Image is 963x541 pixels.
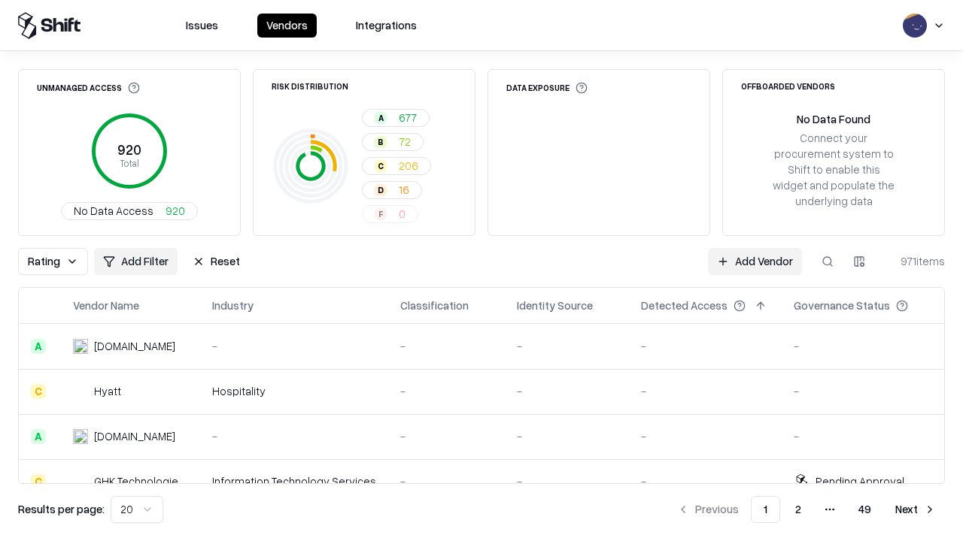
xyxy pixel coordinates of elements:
[347,14,426,38] button: Integrations
[708,248,802,275] a: Add Vendor
[177,14,227,38] button: Issues
[94,248,178,275] button: Add Filter
[31,339,46,354] div: A
[212,298,254,313] div: Industry
[794,428,932,444] div: -
[272,82,348,90] div: Risk Distribution
[362,157,431,175] button: C206
[61,202,198,220] button: No Data Access920
[751,496,780,523] button: 1
[375,160,387,172] div: C
[166,203,185,219] span: 920
[506,82,588,94] div: Data Exposure
[94,338,175,354] div: [DOMAIN_NAME]
[641,473,770,489] div: -
[399,134,411,150] span: 72
[517,473,617,489] div: -
[846,496,883,523] button: 49
[816,473,904,489] div: Pending Approval
[375,136,387,148] div: B
[212,428,376,444] div: -
[641,298,728,313] div: Detected Access
[120,157,139,169] tspan: Total
[399,110,417,125] span: 677
[741,82,835,90] div: Offboarded Vendors
[212,338,376,354] div: -
[73,298,139,313] div: Vendor Name
[73,474,88,489] img: GHK Technologies Inc.
[184,248,249,275] button: Reset
[362,133,424,151] button: B72
[783,496,813,523] button: 2
[400,298,469,313] div: Classification
[18,501,105,517] p: Results per page:
[117,141,141,158] tspan: 920
[257,14,317,38] button: Vendors
[886,496,945,523] button: Next
[400,383,493,399] div: -
[375,184,387,196] div: D
[794,383,932,399] div: -
[362,109,430,127] button: A677
[400,473,493,489] div: -
[73,384,88,399] img: Hyatt
[31,429,46,444] div: A
[73,339,88,354] img: intrado.com
[28,253,60,269] span: Rating
[94,383,121,399] div: Hyatt
[212,473,376,489] div: Information Technology Services
[641,338,770,354] div: -
[18,248,88,275] button: Rating
[74,203,153,219] span: No Data Access
[73,429,88,444] img: primesec.co.il
[794,298,890,313] div: Governance Status
[885,253,945,269] div: 971 items
[375,112,387,124] div: A
[362,181,422,199] button: D16
[94,428,175,444] div: [DOMAIN_NAME]
[641,428,770,444] div: -
[400,338,493,354] div: -
[37,82,140,94] div: Unmanaged Access
[771,130,896,210] div: Connect your procurement system to Shift to enable this widget and populate the underlying data
[641,383,770,399] div: -
[399,158,418,174] span: 206
[517,428,617,444] div: -
[400,428,493,444] div: -
[517,338,617,354] div: -
[517,298,593,313] div: Identity Source
[31,384,46,399] div: C
[668,496,945,523] nav: pagination
[794,338,932,354] div: -
[797,111,870,127] div: No Data Found
[517,383,617,399] div: -
[212,383,376,399] div: Hospitality
[31,474,46,489] div: C
[94,473,188,489] div: GHK Technologies Inc.
[399,182,409,198] span: 16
